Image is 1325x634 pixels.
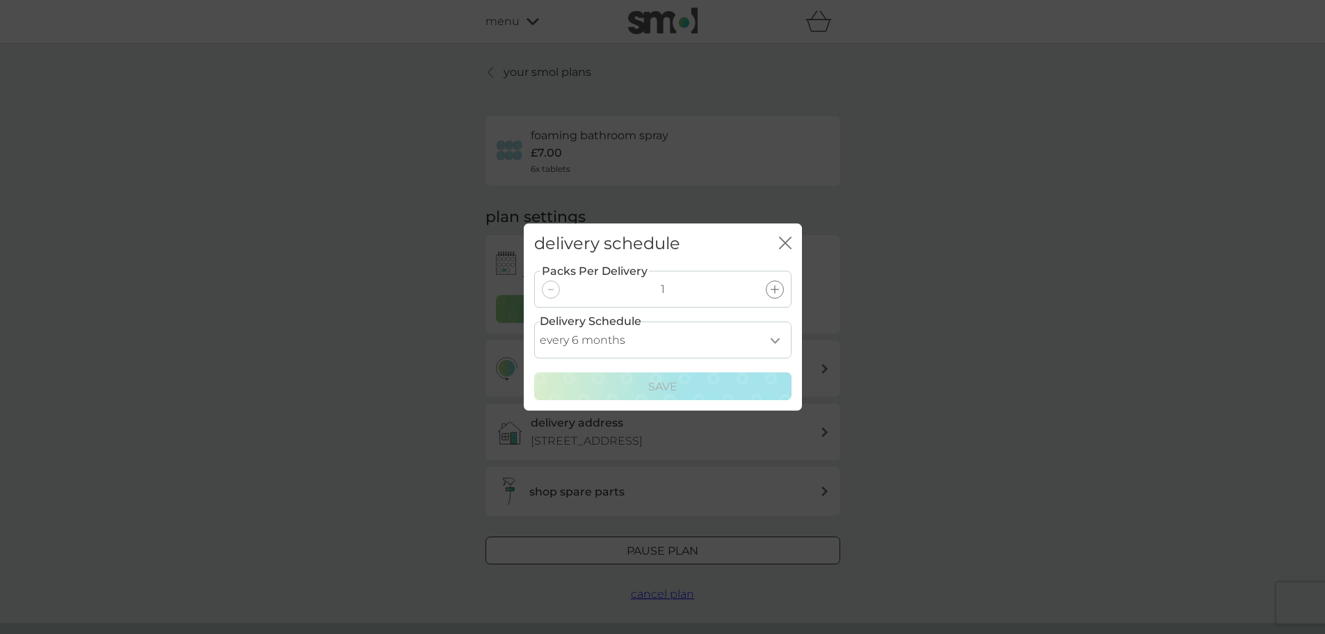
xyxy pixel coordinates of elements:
[534,372,792,400] button: Save
[534,234,680,254] h2: delivery schedule
[661,280,665,299] p: 1
[779,237,792,251] button: close
[540,262,649,280] label: Packs Per Delivery
[648,378,677,396] p: Save
[540,312,641,331] label: Delivery Schedule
